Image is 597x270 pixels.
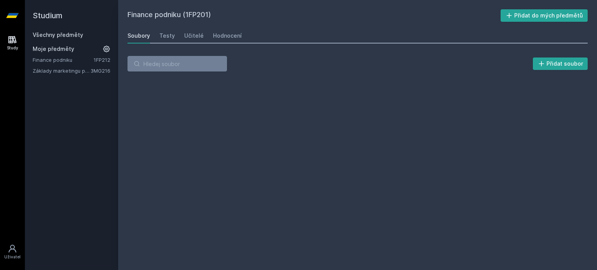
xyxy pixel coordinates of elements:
span: Moje předměty [33,45,74,53]
a: Hodnocení [213,28,242,44]
div: Hodnocení [213,32,242,40]
a: Soubory [127,28,150,44]
a: Učitelé [184,28,204,44]
div: Study [7,45,18,51]
a: 1FP212 [94,57,110,63]
a: Finance podniku [33,56,94,64]
a: 3MG216 [91,68,110,74]
button: Přidat soubor [533,57,588,70]
div: Testy [159,32,175,40]
div: Soubory [127,32,150,40]
div: Uživatel [4,254,21,260]
a: Study [2,31,23,55]
h2: Finance podniku (1FP201) [127,9,501,22]
a: Uživatel [2,240,23,264]
a: Všechny předměty [33,31,83,38]
button: Přidat do mých předmětů [501,9,588,22]
a: Základy marketingu pro informatiky a statistiky [33,67,91,75]
div: Učitelé [184,32,204,40]
input: Hledej soubor [127,56,227,71]
a: Testy [159,28,175,44]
